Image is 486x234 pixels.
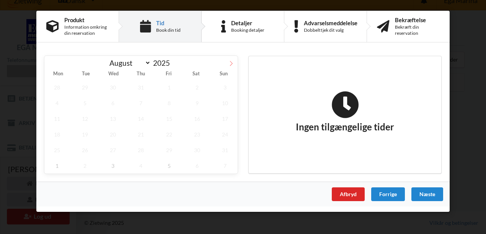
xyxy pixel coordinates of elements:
span: August 11, 2025 [44,111,70,127]
span: August 16, 2025 [184,111,210,127]
span: July 31, 2025 [129,80,154,95]
div: Bekræft din reservation [395,24,440,36]
span: August 15, 2025 [157,111,182,127]
div: Information omkring din reservation [64,24,109,36]
span: August 31, 2025 [212,142,238,158]
div: Detaljer [231,20,264,26]
span: August 8, 2025 [157,95,182,111]
span: July 29, 2025 [72,80,98,95]
div: Book din tid [156,27,181,33]
span: Fri [155,71,183,76]
div: Næste [411,187,443,201]
span: August 18, 2025 [44,127,70,142]
span: August 19, 2025 [72,127,98,142]
span: September 3, 2025 [100,158,126,174]
span: September 2, 2025 [72,158,98,174]
div: Booking detaljer [231,27,264,33]
span: Mon [44,71,72,76]
div: Forrige [371,187,405,201]
span: August 26, 2025 [72,142,98,158]
span: August 6, 2025 [100,95,126,111]
span: September 1, 2025 [44,158,70,174]
span: August 9, 2025 [184,95,210,111]
div: Tid [156,20,181,26]
span: August 27, 2025 [100,142,126,158]
div: Afbryd [332,187,365,201]
span: September 4, 2025 [129,158,154,174]
select: Month [106,58,151,68]
span: September 5, 2025 [157,158,182,174]
div: Advarselsmeddelelse [304,20,357,26]
span: August 17, 2025 [212,111,238,127]
span: August 14, 2025 [129,111,154,127]
span: Sun [210,71,238,76]
span: August 2, 2025 [184,80,210,95]
span: August 12, 2025 [72,111,98,127]
span: August 3, 2025 [212,80,238,95]
span: Sat [183,71,210,76]
span: August 30, 2025 [184,142,210,158]
span: Wed [99,71,127,76]
span: August 22, 2025 [157,127,182,142]
span: August 23, 2025 [184,127,210,142]
span: July 30, 2025 [100,80,126,95]
span: August 4, 2025 [44,95,70,111]
span: August 13, 2025 [100,111,126,127]
span: August 20, 2025 [100,127,126,142]
span: August 10, 2025 [212,95,238,111]
span: August 1, 2025 [157,80,182,95]
span: July 28, 2025 [44,80,70,95]
span: September 6, 2025 [184,158,210,174]
span: September 7, 2025 [212,158,238,174]
span: August 21, 2025 [129,127,154,142]
input: Year [151,58,176,67]
span: August 7, 2025 [129,95,154,111]
h2: Ingen tilgængelige tider [296,91,394,133]
div: Bekræftelse [395,17,440,23]
span: August 28, 2025 [129,142,154,158]
span: Tue [72,71,99,76]
div: Dobbelttjek dit valg [304,27,357,33]
span: August 25, 2025 [44,142,70,158]
span: Thu [127,71,155,76]
span: August 29, 2025 [157,142,182,158]
span: August 5, 2025 [72,95,98,111]
div: Produkt [64,17,109,23]
span: August 24, 2025 [212,127,238,142]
